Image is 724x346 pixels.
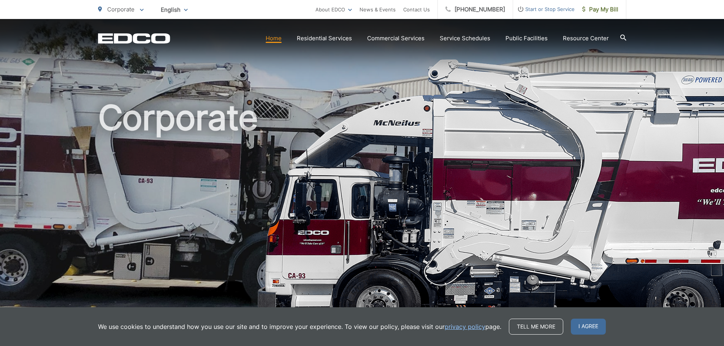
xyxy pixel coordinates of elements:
span: I agree [571,319,606,335]
a: Commercial Services [367,34,425,43]
a: Resource Center [563,34,609,43]
span: English [155,3,193,16]
a: Public Facilities [505,34,548,43]
span: Corporate [107,6,135,13]
h1: Corporate [98,99,626,339]
a: Home [266,34,282,43]
a: EDCD logo. Return to the homepage. [98,33,170,44]
p: We use cookies to understand how you use our site and to improve your experience. To view our pol... [98,322,501,331]
a: Service Schedules [440,34,490,43]
a: Contact Us [403,5,430,14]
a: Residential Services [297,34,352,43]
a: privacy policy [445,322,485,331]
a: About EDCO [315,5,352,14]
span: Pay My Bill [582,5,618,14]
a: News & Events [360,5,396,14]
a: Tell me more [509,319,563,335]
